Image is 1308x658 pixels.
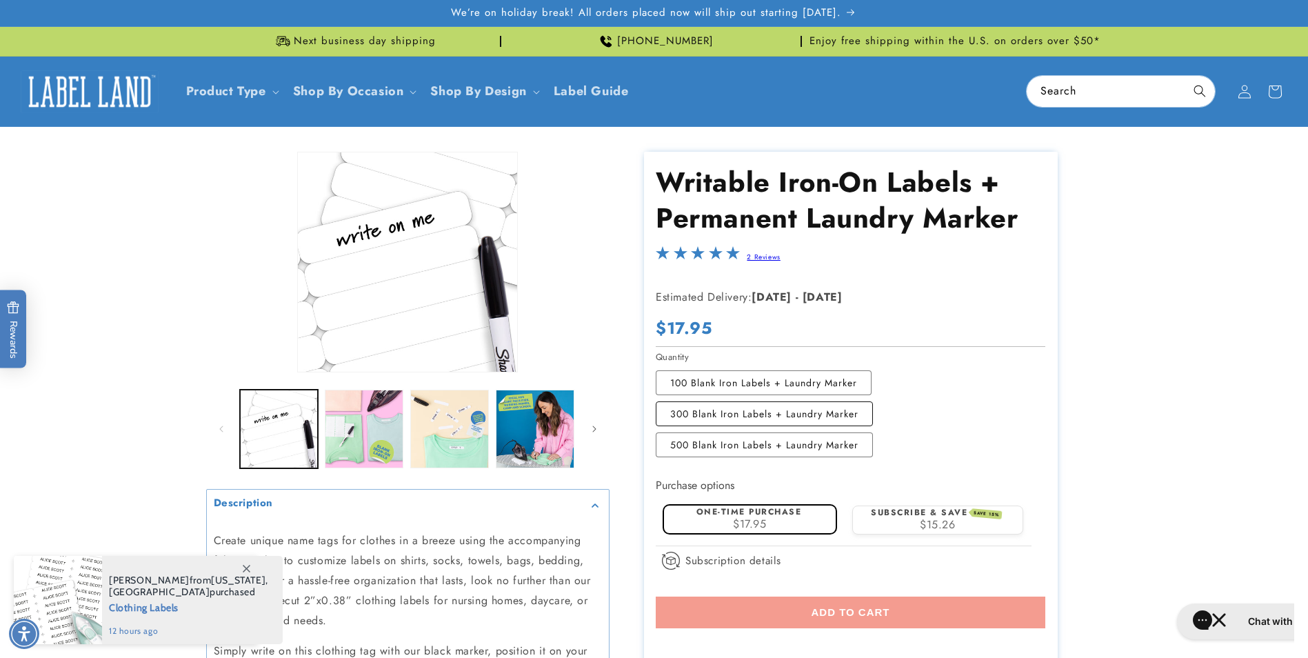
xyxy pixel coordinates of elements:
[733,516,767,532] span: $17.95
[752,289,792,305] strong: [DATE]
[211,574,265,586] span: [US_STATE]
[871,506,1002,519] label: Subscribe & save
[16,65,164,118] a: Label Land
[617,34,714,48] span: [PHONE_NUMBER]
[656,401,873,426] label: 300 Blank Iron Labels + Laundry Marker
[656,432,873,457] label: 500 Blank Iron Labels + Laundry Marker
[422,75,545,108] summary: Shop By Design
[21,70,159,113] img: Label Land
[545,75,637,108] a: Label Guide
[554,83,629,99] span: Label Guide
[803,289,843,305] strong: [DATE]
[656,316,712,340] span: $17.95
[11,548,174,589] iframe: Sign Up via Text for Offers
[78,16,137,30] h2: Chat with us
[325,390,403,468] button: Load image 2 in gallery view
[410,390,489,468] button: Load image 3 in gallery view
[656,250,740,266] span: 5.0-star overall rating
[285,75,423,108] summary: Shop By Occasion
[656,350,690,364] legend: Quantity
[109,586,210,598] span: [GEOGRAPHIC_DATA]
[796,289,799,305] strong: -
[109,598,268,615] span: Clothing Labels
[7,301,20,359] span: Rewards
[579,414,610,444] button: Slide right
[656,370,872,395] label: 100 Blank Iron Labels + Laundry Marker
[920,517,956,532] span: $15.26
[206,27,501,56] div: Announcement
[656,164,1045,236] h1: Writable Iron-On Labels + Permanent Laundry Marker
[293,83,404,99] span: Shop By Occasion
[294,34,436,48] span: Next business day shipping
[109,575,268,598] span: from , purchased
[7,5,152,41] button: Gorgias live chat
[9,619,39,649] div: Accessibility Menu
[430,82,526,100] a: Shop By Design
[496,390,574,468] button: Load image 4 in gallery view
[240,390,319,468] button: Load image 1 in gallery view
[206,414,237,444] button: Slide left
[1170,599,1294,644] iframe: Gorgias live chat messenger
[972,508,1003,519] span: SAVE 15%
[656,597,1045,628] button: Add to cart
[807,27,1103,56] div: Announcement
[656,288,1000,308] p: Estimated Delivery:
[1185,76,1215,106] button: Search
[685,552,781,569] span: Subscription details
[109,625,268,637] span: 12 hours ago
[178,75,285,108] summary: Product Type
[207,490,609,521] summary: Description
[186,82,266,100] a: Product Type
[451,6,841,20] span: We’re on holiday break! All orders placed now will ship out starting [DATE].
[809,34,1100,48] span: Enjoy free shipping within the U.S. on orders over $50*
[747,252,780,262] a: 2 Reviews - open in a new tab
[214,531,602,630] p: Create unique name tags for clothes in a breeze using the accompanying fabric marker to customize...
[507,27,802,56] div: Announcement
[696,506,802,518] label: One-time purchase
[811,606,889,619] span: Add to cart
[656,477,734,493] label: Purchase options
[214,497,274,510] h2: Description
